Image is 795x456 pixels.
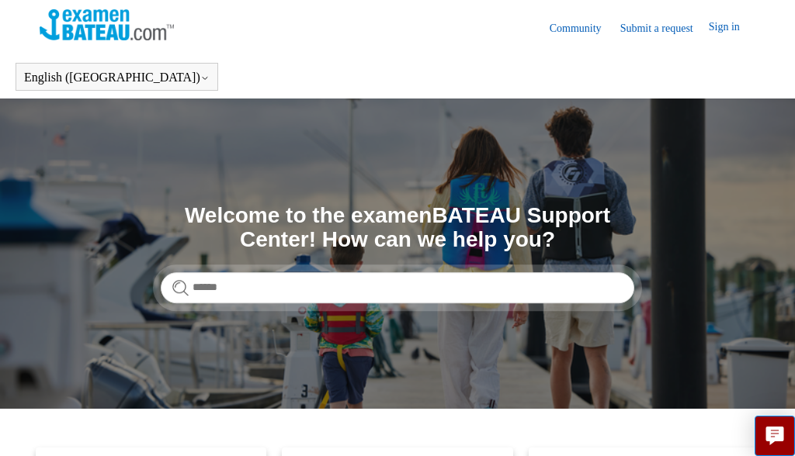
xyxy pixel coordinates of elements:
[161,204,634,252] h1: Welcome to the examenBATEAU Support Center! How can we help you?
[24,71,210,85] button: English ([GEOGRAPHIC_DATA])
[755,416,795,456] button: Live chat
[550,20,617,36] a: Community
[620,20,709,36] a: Submit a request
[161,272,634,303] input: Search
[40,9,174,40] img: Examen Bateau Help Center home page
[709,19,755,37] a: Sign in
